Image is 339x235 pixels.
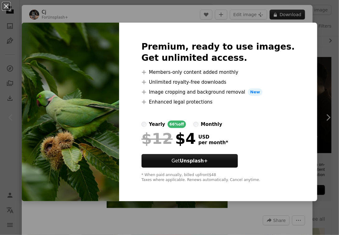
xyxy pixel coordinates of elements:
[193,122,198,127] input: monthly
[142,88,295,96] li: Image cropping and background removal
[168,121,186,128] div: 66% off
[180,158,208,164] strong: Unsplash+
[142,78,295,86] li: Unlimited royalty-free downloads
[201,121,222,128] div: monthly
[248,88,263,96] span: New
[142,173,295,183] div: * When paid annually, billed upfront $48 Taxes where applicable. Renews automatically. Cancel any...
[22,23,119,201] img: premium_photo-1673454201378-3867e051dca7
[142,122,146,127] input: yearly66%off
[142,69,295,76] li: Members-only content added monthly
[142,131,196,147] div: $4
[198,140,228,145] span: per month *
[142,131,173,147] span: $12
[142,41,295,64] h2: Premium, ready to use images. Get unlimited access.
[149,121,165,128] div: yearly
[198,134,228,140] span: USD
[142,154,238,168] button: GetUnsplash+
[142,98,295,106] li: Enhanced legal protections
